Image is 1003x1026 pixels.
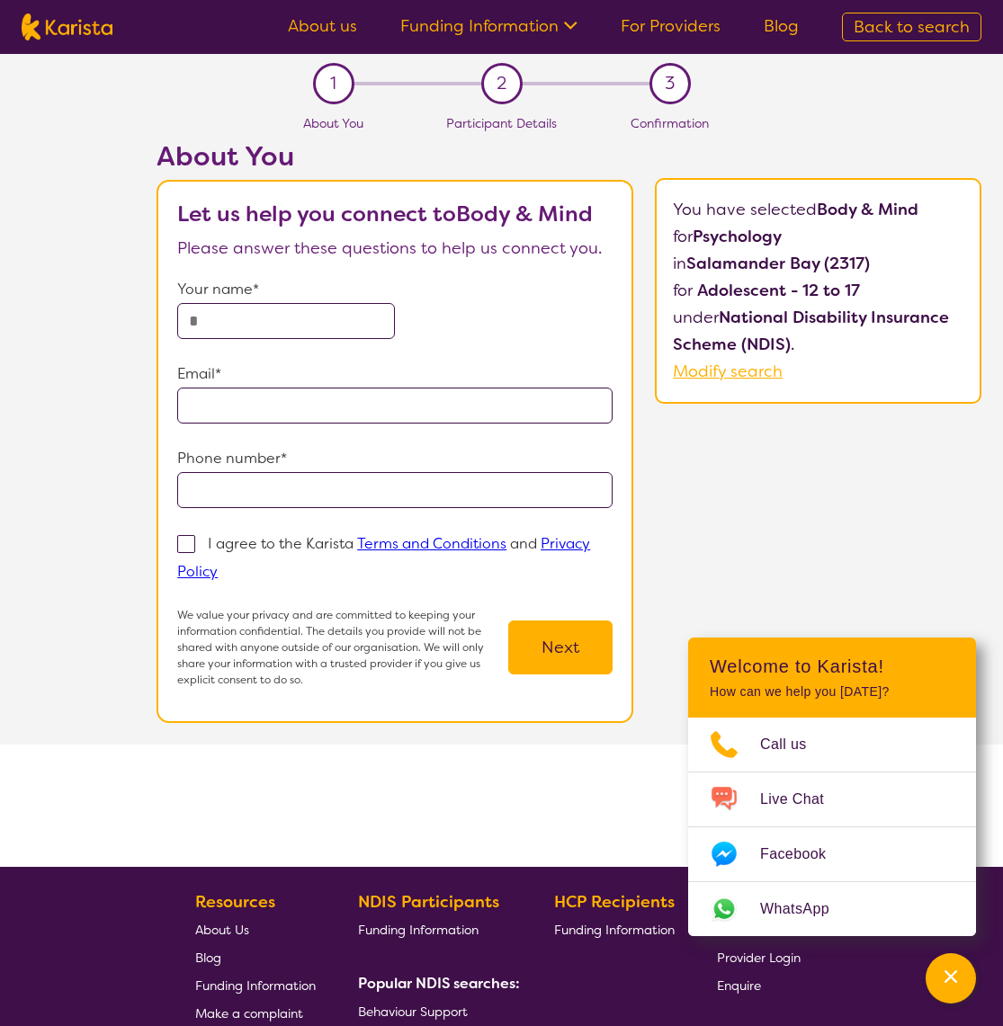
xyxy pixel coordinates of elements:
[854,16,970,38] span: Back to search
[554,891,675,913] b: HCP Recipients
[665,70,675,97] span: 3
[358,922,479,938] span: Funding Information
[195,977,316,994] span: Funding Information
[303,115,363,131] span: About You
[688,638,976,936] div: Channel Menu
[693,226,782,247] b: Psychology
[688,718,976,936] ul: Choose channel
[697,280,860,301] b: Adolescent - 12 to 17
[554,915,675,943] a: Funding Information
[358,1004,468,1020] span: Behaviour Support
[446,115,557,131] span: Participant Details
[330,70,336,97] span: 1
[195,950,221,966] span: Blog
[177,445,613,472] p: Phone number*
[926,953,976,1004] button: Channel Menu
[400,15,578,37] a: Funding Information
[717,971,801,999] a: Enquire
[22,13,112,40] img: Karista logo
[673,196,963,385] p: You have selected
[717,977,761,994] span: Enquire
[358,915,513,943] a: Funding Information
[673,361,783,382] a: Modify search
[195,971,316,999] a: Funding Information
[157,140,633,173] h2: About You
[177,235,613,262] p: Please answer these questions to help us connect you.
[710,656,954,677] h2: Welcome to Karista!
[195,891,275,913] b: Resources
[710,684,954,700] p: How can we help you [DATE]?
[760,841,847,868] span: Facebook
[673,250,963,277] p: in
[288,15,357,37] a: About us
[760,731,828,758] span: Call us
[817,199,918,220] b: Body & Mind
[842,13,981,41] a: Back to search
[717,950,801,966] span: Provider Login
[764,15,799,37] a: Blog
[717,922,793,938] span: For Providers
[177,276,613,303] p: Your name*
[195,1005,303,1022] span: Make a complaint
[621,15,721,37] a: For Providers
[195,943,316,971] a: Blog
[508,620,613,674] button: Next
[760,786,846,813] span: Live Chat
[358,891,499,913] b: NDIS Participants
[177,200,593,228] b: Let us help you connect to Body & Mind
[357,534,506,553] a: Terms and Conditions
[497,70,506,97] span: 2
[673,223,963,250] p: for
[195,915,316,943] a: About Us
[631,115,709,131] span: Confirmation
[358,997,513,1025] a: Behaviour Support
[177,361,613,388] p: Email*
[673,307,949,355] b: National Disability Insurance Scheme (NDIS)
[686,253,870,274] b: Salamander Bay (2317)
[358,974,520,993] b: Popular NDIS searches:
[688,882,976,936] a: Web link opens in a new tab.
[177,534,590,581] p: I agree to the Karista and
[195,922,249,938] span: About Us
[673,277,963,304] p: for
[717,943,801,971] a: Provider Login
[760,896,851,923] span: WhatsApp
[554,922,675,938] span: Funding Information
[673,304,963,358] p: under .
[177,607,508,688] p: We value your privacy and are committed to keeping your information confidential. The details you...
